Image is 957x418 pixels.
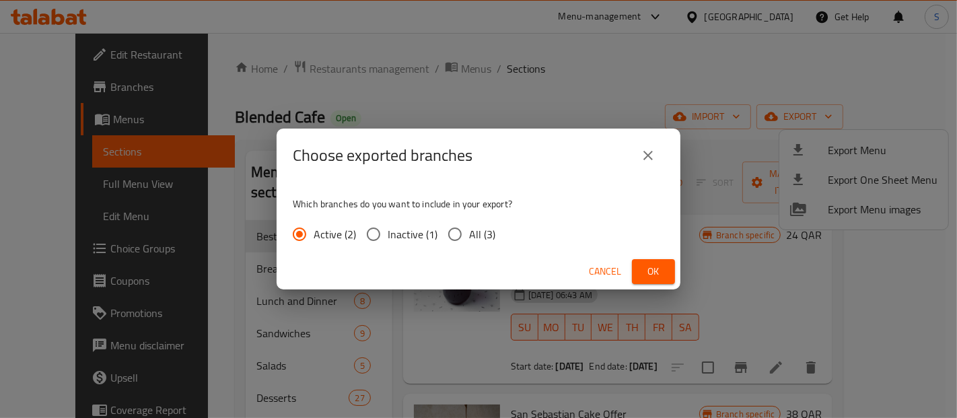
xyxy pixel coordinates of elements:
[469,226,495,242] span: All (3)
[643,263,664,280] span: Ok
[388,226,437,242] span: Inactive (1)
[589,263,621,280] span: Cancel
[632,259,675,284] button: Ok
[632,139,664,172] button: close
[293,145,472,166] h2: Choose exported branches
[583,259,627,284] button: Cancel
[314,226,356,242] span: Active (2)
[293,197,664,211] p: Which branches do you want to include in your export?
